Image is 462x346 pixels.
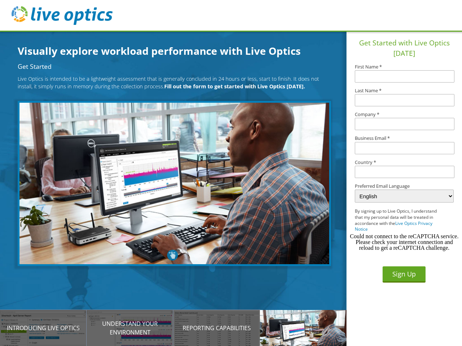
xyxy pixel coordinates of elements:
[355,184,454,188] label: Preferred Email Language
[355,220,432,232] a: Live Optics Privacy Notice
[18,75,327,90] p: Live Optics is intended to be a lightweight assessment that is generally concluded in 24 hours or...
[349,234,459,251] div: Could not connect to the reCAPTCHA service. Please check your internet connection and reload to g...
[173,324,260,332] p: Reporting Capabilities
[164,83,305,90] b: Fill out the form to get started with Live Optics [DATE].
[355,208,444,232] p: By signing up to Live Optics, I understand that my personal data will be treated in accordance wi...
[355,88,454,93] label: Last Name *
[355,136,454,141] label: Business Email *
[18,63,327,70] h2: Get Started
[18,43,335,58] h1: Visually explore workload performance with Live Optics
[12,6,113,25] img: live_optics_svg.svg
[383,266,426,283] button: Sign Up
[355,65,454,69] label: First Name *
[87,319,173,337] p: Understand your environment
[355,112,454,117] label: Company *
[349,38,459,59] h1: Get Started with Live Optics [DATE]
[18,101,331,266] img: Get Started
[355,160,454,165] label: Country *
